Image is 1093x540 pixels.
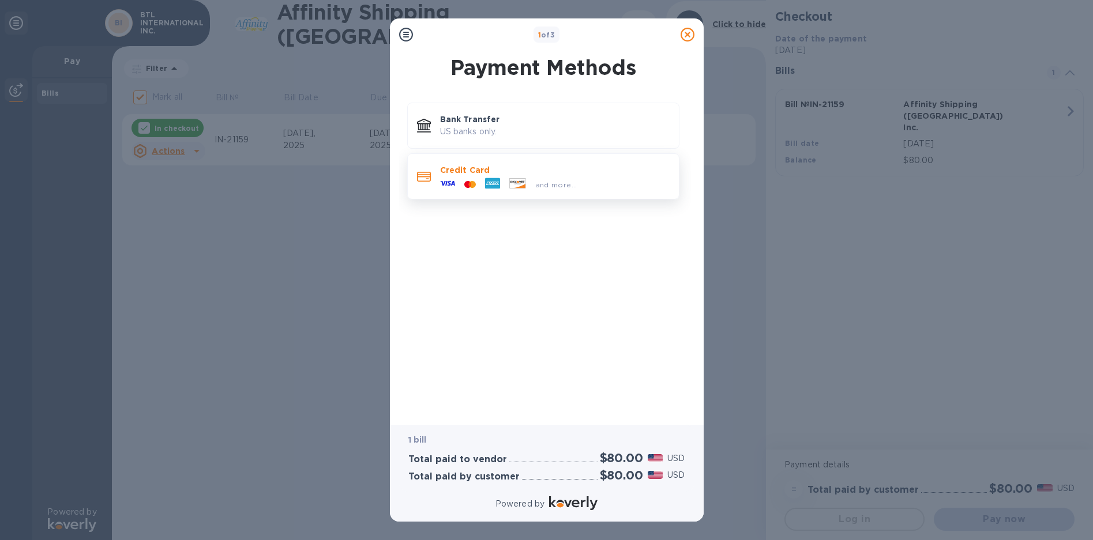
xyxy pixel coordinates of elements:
[408,454,507,465] h3: Total paid to vendor
[408,471,520,482] h3: Total paid by customer
[440,164,670,176] p: Credit Card
[549,496,598,510] img: Logo
[600,451,643,465] h2: $80.00
[667,452,685,465] p: USD
[600,468,643,482] h2: $80.00
[648,454,663,462] img: USD
[667,469,685,481] p: USD
[440,126,670,138] p: US banks only.
[495,498,544,510] p: Powered by
[538,31,555,39] b: of 3
[440,114,670,125] p: Bank Transfer
[535,180,577,189] span: and more...
[538,31,541,39] span: 1
[408,435,427,444] b: 1 bill
[405,55,682,80] h1: Payment Methods
[648,471,663,479] img: USD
